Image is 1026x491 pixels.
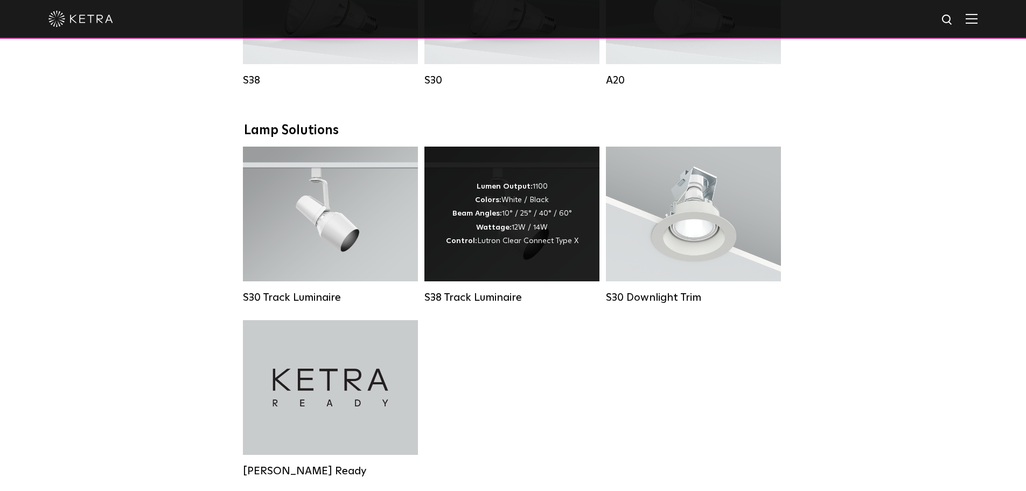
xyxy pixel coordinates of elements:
[446,180,578,248] div: 1100 White / Black 10° / 25° / 40° / 60° 12W / 14W
[243,465,418,478] div: [PERSON_NAME] Ready
[477,237,578,245] span: Lutron Clear Connect Type X
[606,291,781,304] div: S30 Downlight Trim
[244,123,783,139] div: Lamp Solutions
[452,210,502,217] strong: Beam Angles:
[475,196,501,204] strong: Colors:
[446,237,477,245] strong: Control:
[477,183,533,190] strong: Lumen Output:
[424,147,599,304] a: S38 Track Luminaire Lumen Output:1100Colors:White / BlackBeam Angles:10° / 25° / 40° / 60°Wattage...
[243,74,418,87] div: S38
[966,13,978,24] img: Hamburger%20Nav.svg
[243,147,418,304] a: S30 Track Luminaire Lumen Output:1100Colors:White / BlackBeam Angles:15° / 25° / 40° / 60° / 90°W...
[424,74,599,87] div: S30
[606,147,781,304] a: S30 Downlight Trim S30 Downlight Trim
[48,11,113,27] img: ketra-logo-2019-white
[424,291,599,304] div: S38 Track Luminaire
[243,320,418,478] a: [PERSON_NAME] Ready [PERSON_NAME] Ready
[606,74,781,87] div: A20
[476,224,512,231] strong: Wattage:
[243,291,418,304] div: S30 Track Luminaire
[941,13,954,27] img: search icon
